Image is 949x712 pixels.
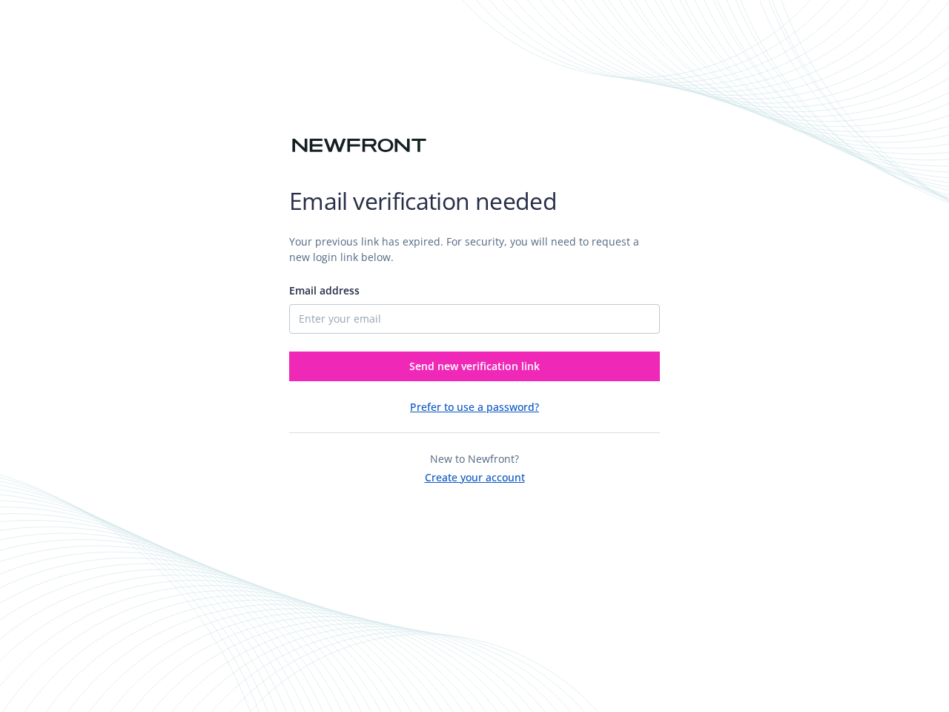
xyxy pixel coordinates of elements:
span: New to Newfront? [430,452,519,466]
input: Enter your email [289,304,660,334]
p: Your previous link has expired. For security, you will need to request a new login link below. [289,234,660,265]
button: Send new verification link [289,352,660,381]
span: Send new verification link [409,359,540,373]
img: Newfront logo [289,133,429,159]
h1: Email verification needed [289,186,660,216]
span: Email address [289,283,360,297]
button: Create your account [425,467,525,485]
button: Prefer to use a password? [410,399,539,415]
